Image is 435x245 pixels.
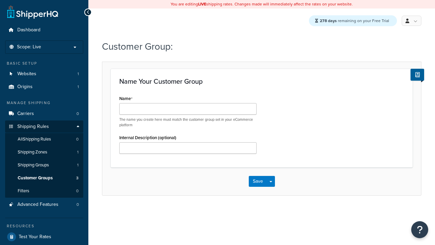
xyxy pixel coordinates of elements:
[76,175,79,181] span: 3
[119,96,133,101] label: Name
[5,159,83,171] li: Shipping Groups
[17,84,33,90] span: Origins
[76,188,79,194] span: 0
[5,172,83,184] a: Customer Groups3
[5,231,83,243] a: Test Your Rates
[5,185,83,197] a: Filters0
[102,40,413,53] h1: Customer Group:
[5,61,83,66] div: Basic Setup
[19,234,51,240] span: Test Your Rates
[249,176,267,187] button: Save
[5,133,83,146] a: AllShipping Rules0
[119,78,404,85] h3: Name Your Customer Group
[17,124,49,130] span: Shipping Rules
[77,84,79,90] span: 1
[76,111,79,117] span: 0
[119,117,257,128] p: The name you create here must match the customer group set in your eCommerce platform
[18,188,29,194] span: Filters
[17,27,40,33] span: Dashboard
[5,68,83,80] a: Websites1
[18,136,51,142] span: All Shipping Rules
[5,108,83,120] li: Carriers
[411,69,424,81] button: Show Help Docs
[76,136,79,142] span: 0
[18,162,49,168] span: Shipping Groups
[18,175,53,181] span: Customer Groups
[5,120,83,133] a: Shipping Rules
[18,149,47,155] span: Shipping Zones
[5,146,83,159] li: Shipping Zones
[5,198,83,211] li: Advanced Features
[320,18,337,24] strong: 278 days
[17,71,36,77] span: Websites
[5,146,83,159] a: Shipping Zones1
[77,149,79,155] span: 1
[17,44,41,50] span: Scope: Live
[5,185,83,197] li: Filters
[5,198,83,211] a: Advanced Features0
[17,202,58,208] span: Advanced Features
[76,202,79,208] span: 0
[411,221,428,238] button: Open Resource Center
[5,108,83,120] a: Carriers0
[5,81,83,93] a: Origins1
[77,162,79,168] span: 1
[198,1,206,7] b: LIVE
[119,135,176,140] label: Internal Description (optional)
[17,111,34,117] span: Carriers
[5,120,83,198] li: Shipping Rules
[77,71,79,77] span: 1
[5,159,83,171] a: Shipping Groups1
[5,24,83,36] a: Dashboard
[5,100,83,106] div: Manage Shipping
[5,223,83,229] div: Resources
[5,68,83,80] li: Websites
[320,18,389,24] span: remaining on your Free Trial
[5,81,83,93] li: Origins
[5,172,83,184] li: Customer Groups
